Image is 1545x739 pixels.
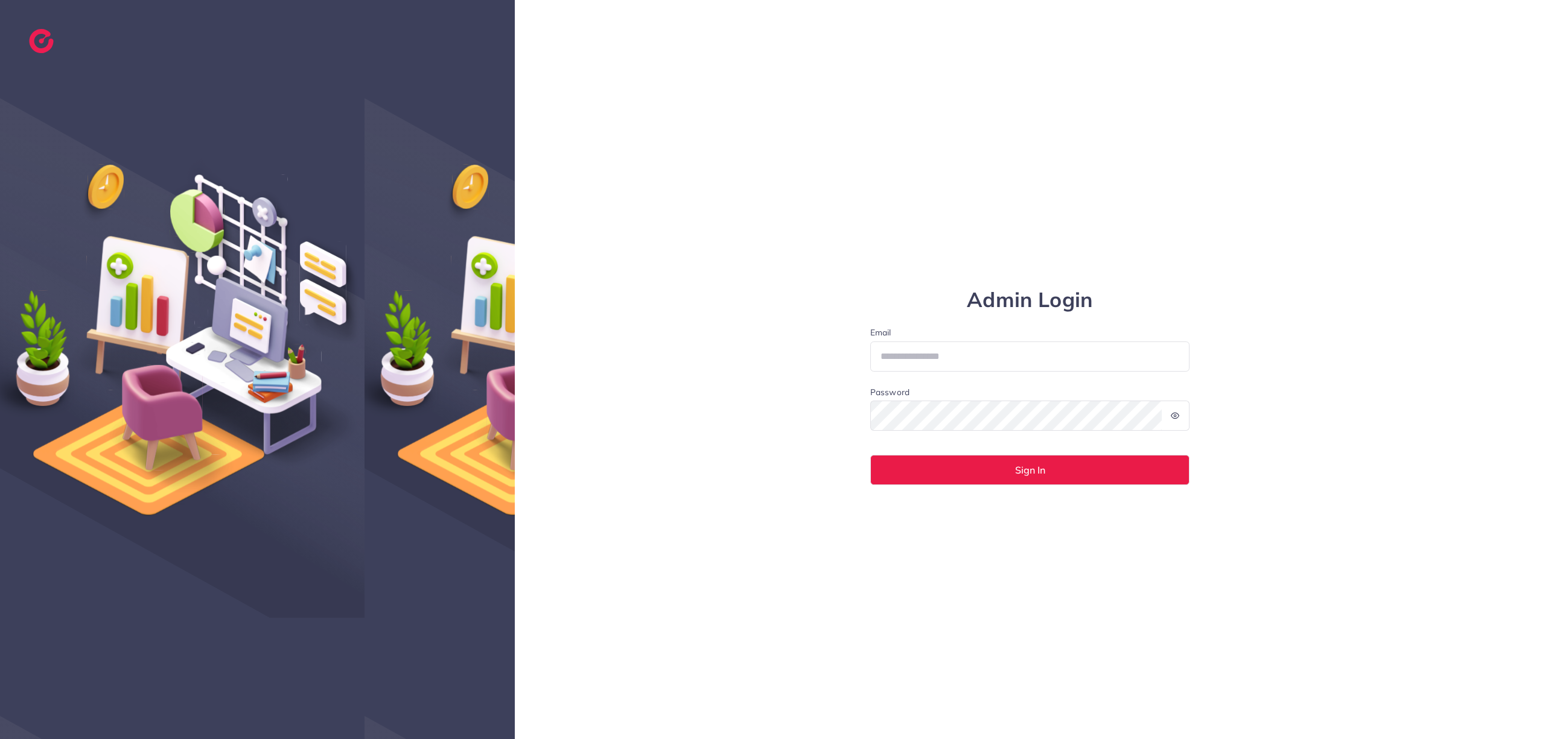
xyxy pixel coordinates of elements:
[870,326,1190,338] label: Email
[29,29,54,53] img: logo
[870,455,1190,485] button: Sign In
[870,386,909,398] label: Password
[870,288,1190,312] h1: Admin Login
[1015,465,1045,475] span: Sign In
